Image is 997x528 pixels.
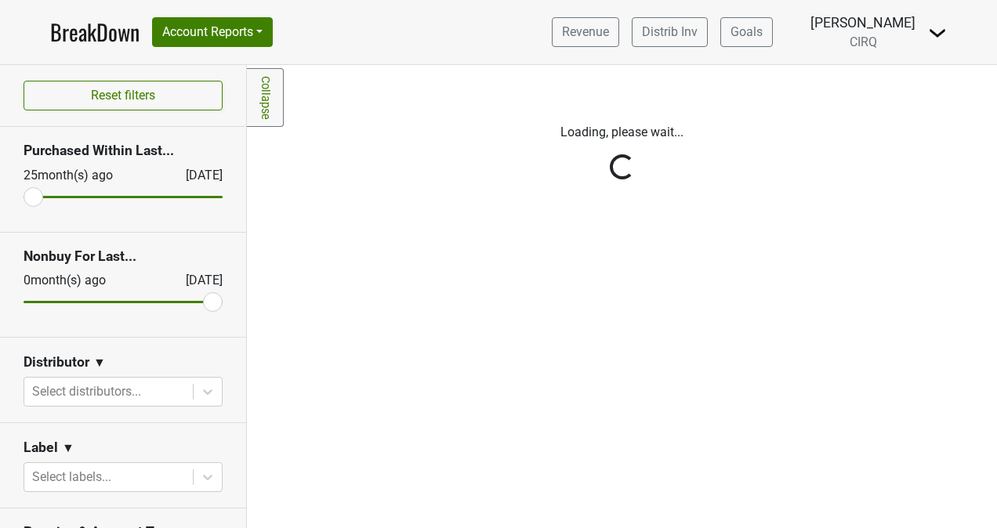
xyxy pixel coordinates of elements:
p: Loading, please wait... [259,123,985,142]
a: BreakDown [50,16,140,49]
button: Account Reports [152,17,273,47]
span: CIRQ [850,34,877,49]
img: Dropdown Menu [928,24,947,42]
a: Collapse [247,68,284,127]
a: Distrib Inv [632,17,708,47]
a: Revenue [552,17,619,47]
div: [PERSON_NAME] [810,13,915,33]
a: Goals [720,17,773,47]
